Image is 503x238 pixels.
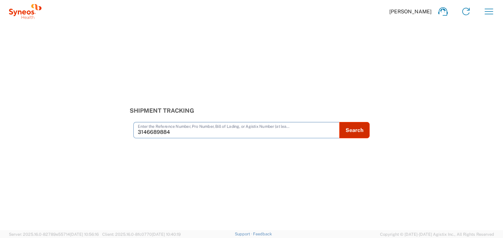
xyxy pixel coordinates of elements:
[339,122,370,138] button: Search
[380,231,494,238] span: Copyright © [DATE]-[DATE] Agistix Inc., All Rights Reserved
[70,232,99,237] span: [DATE] 10:56:16
[130,107,373,114] h3: Shipment Tracking
[9,232,99,237] span: Server: 2025.16.0-82789e55714
[152,232,181,237] span: [DATE] 10:40:19
[102,232,181,237] span: Client: 2025.16.0-8fc0770
[253,232,272,236] a: Feedback
[389,8,432,15] span: [PERSON_NAME]
[235,232,253,236] a: Support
